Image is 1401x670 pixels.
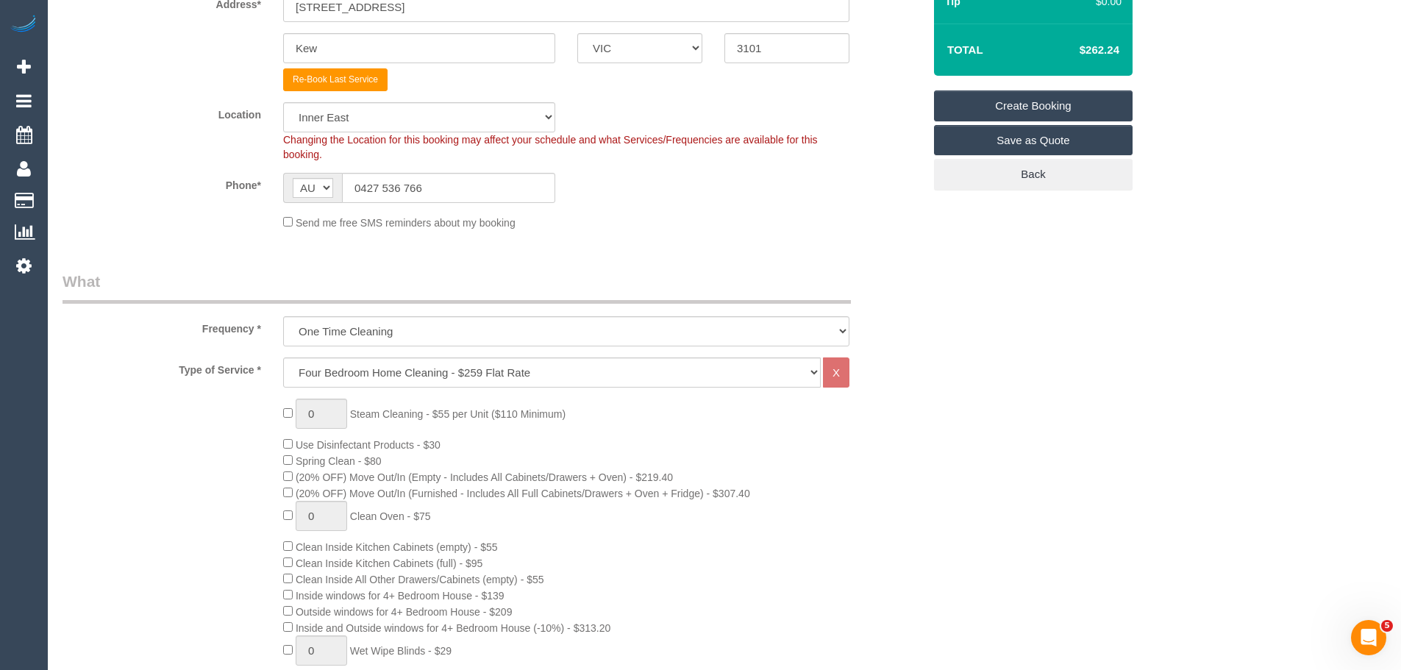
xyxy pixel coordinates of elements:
span: (20% OFF) Move Out/In (Furnished - Includes All Full Cabinets/Drawers + Oven + Fridge) - $307.40 [296,488,750,499]
label: Frequency * [51,316,272,336]
input: Phone* [342,173,555,203]
img: Automaid Logo [9,15,38,35]
a: Back [934,159,1133,190]
span: Clean Inside All Other Drawers/Cabinets (empty) - $55 [296,574,544,585]
span: Inside and Outside windows for 4+ Bedroom House (-10%) - $313.20 [296,622,610,634]
span: Outside windows for 4+ Bedroom House - $209 [296,606,513,618]
span: Spring Clean - $80 [296,455,382,467]
strong: Total [947,43,983,56]
span: Steam Cleaning - $55 per Unit ($110 Minimum) [350,408,566,420]
a: Save as Quote [934,125,1133,156]
span: 5 [1381,620,1393,632]
span: Send me free SMS reminders about my booking [296,217,516,229]
span: Clean Inside Kitchen Cabinets (empty) - $55 [296,541,498,553]
a: Create Booking [934,90,1133,121]
label: Location [51,102,272,122]
legend: What [63,271,851,304]
h4: $262.24 [1035,44,1119,57]
span: (20% OFF) Move Out/In (Empty - Includes All Cabinets/Drawers + Oven) - $219.40 [296,471,673,483]
label: Phone* [51,173,272,193]
span: Use Disinfectant Products - $30 [296,439,441,451]
span: Inside windows for 4+ Bedroom House - $139 [296,590,505,602]
span: Clean Inside Kitchen Cabinets (full) - $95 [296,557,482,569]
label: Type of Service * [51,357,272,377]
span: Changing the Location for this booking may affect your schedule and what Services/Frequencies are... [283,134,818,160]
span: Clean Oven - $75 [350,510,431,522]
button: Re-Book Last Service [283,68,388,91]
input: Post Code* [724,33,849,63]
input: Suburb* [283,33,555,63]
iframe: Intercom live chat [1351,620,1386,655]
span: Wet Wipe Blinds - $29 [350,645,452,657]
